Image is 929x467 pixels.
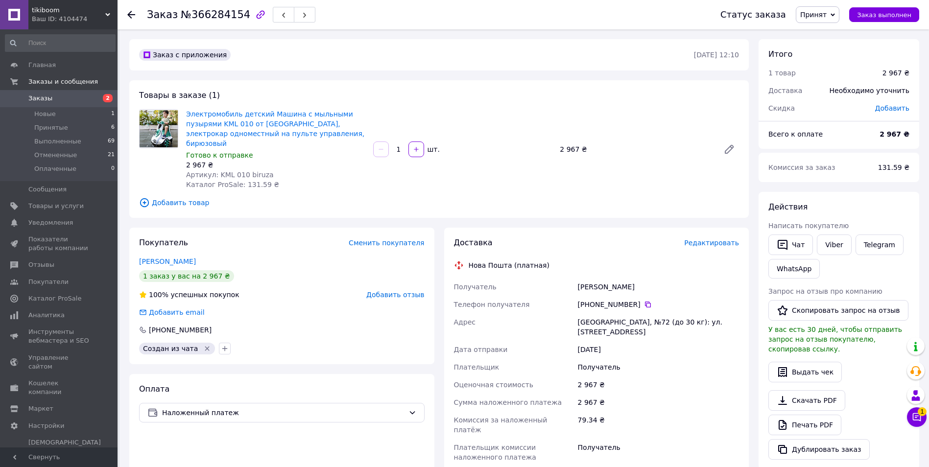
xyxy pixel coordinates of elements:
div: Заказ с приложения [139,49,231,61]
span: Итого [768,49,792,59]
span: Телефон получателя [454,301,530,308]
span: Кошелек компании [28,379,91,397]
span: Маркет [28,404,53,413]
span: Добавить товар [139,197,739,208]
div: Получатель [576,439,741,466]
span: Уведомления [28,218,73,227]
div: 2 967 ₴ [576,376,741,394]
span: Плательщик [454,363,500,371]
div: Добавить email [148,307,206,317]
span: Товары и услуги [28,202,84,210]
span: Принятые [34,123,68,132]
div: шт. [425,144,441,154]
span: 21 [108,151,115,160]
a: Скачать PDF [768,390,845,411]
div: 2 967 ₴ [186,160,365,170]
span: 1 [918,407,927,416]
span: 100% [149,291,168,299]
span: Принят [800,11,827,19]
div: [PHONE_NUMBER] [578,300,739,309]
button: Дублировать заказ [768,439,870,460]
span: Всего к оплате [768,130,823,138]
span: Действия [768,202,808,211]
span: Каталог ProSale [28,294,81,303]
div: 1 заказ у вас на 2 967 ₴ [139,270,234,282]
a: Электромобиль детский Машина с мыльными пузырями KML 010 от [GEOGRAPHIC_DATA], электрокар одномес... [186,110,364,147]
span: Инструменты вебмастера и SEO [28,327,91,345]
div: Добавить email [138,307,206,317]
div: [PERSON_NAME] [576,278,741,296]
span: Доставка [768,87,802,94]
span: 131.59 ₴ [878,163,909,171]
span: 1 товар [768,69,796,77]
time: [DATE] 12:10 [694,51,739,59]
div: [PHONE_NUMBER] [148,325,213,335]
div: Статус заказа [720,10,786,20]
a: [PERSON_NAME] [139,257,196,265]
span: Выполненные [34,137,81,146]
svg: Удалить метку [203,345,211,352]
span: Дата отправки [454,346,508,353]
div: [GEOGRAPHIC_DATA], №72 (до 30 кг): ул. [STREET_ADDRESS] [576,313,741,341]
span: Заказ [147,9,178,21]
span: Оплаченные [34,164,76,173]
div: 2 967 ₴ [576,394,741,411]
a: Viber [817,234,851,255]
div: Нова Пошта (платная) [466,260,552,270]
a: Редактировать [719,140,739,159]
span: Новые [34,110,56,118]
button: Чат с покупателем1 [907,407,927,427]
span: Аналитика [28,311,65,320]
b: 2 967 ₴ [880,130,909,138]
span: tikiboom [32,6,105,15]
div: Ваш ID: 4104474 [32,15,118,23]
span: Комиссия за наложенный платёж [454,416,548,434]
div: Необходимо уточнить [824,80,915,101]
button: Чат [768,234,813,255]
span: Оплата [139,384,169,394]
span: Написать покупателю [768,222,849,230]
span: У вас есть 30 дней, чтобы отправить запрос на отзыв покупателю, скопировав ссылку. [768,326,902,353]
span: Покупатель [139,238,188,247]
span: Доставка [454,238,493,247]
span: Наложенный платеж [162,407,405,418]
span: Каталог ProSale: 131.59 ₴ [186,181,279,188]
a: WhatsApp [768,259,820,279]
span: Сумма наложенного платежа [454,398,562,406]
input: Поиск [5,34,116,52]
span: 0 [111,164,115,173]
a: Печать PDF [768,415,841,435]
div: успешных покупок [139,290,239,300]
span: Управление сайтом [28,353,91,371]
span: Редактировать [684,239,739,247]
span: Комиссия за заказ [768,163,835,171]
span: Оценочная стоимость [454,381,534,389]
span: Отзывы [28,260,54,269]
a: Telegram [856,234,904,255]
span: Запрос на отзыв про компанию [768,287,882,295]
button: Выдать чек [768,362,842,382]
span: Добавить [875,104,909,112]
img: Электромобиль детский Машина с мыльными пузырями KML 010 от Maraton, электрокар одноместный на пу... [140,110,178,147]
span: Готово к отправке [186,151,253,159]
span: Плательщик комиссии наложенного платежа [454,444,536,461]
span: Отмененные [34,151,77,160]
button: Скопировать запрос на отзыв [768,300,908,321]
span: Товары в заказе (1) [139,91,220,100]
span: Артикул: KML 010 biruza [186,171,274,179]
span: Адрес [454,318,476,326]
div: 2 967 ₴ [556,142,715,156]
span: 6 [111,123,115,132]
span: 2 [103,94,113,102]
div: Получатель [576,358,741,376]
button: Заказ выполнен [849,7,919,22]
span: Заказ выполнен [857,11,911,19]
span: Покупатели [28,278,69,286]
span: Показатели работы компании [28,235,91,253]
div: [DATE] [576,341,741,358]
span: 1 [111,110,115,118]
span: Получатель [454,283,497,291]
span: Сменить покупателя [349,239,424,247]
span: Заказы и сообщения [28,77,98,86]
span: Сообщения [28,185,67,194]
